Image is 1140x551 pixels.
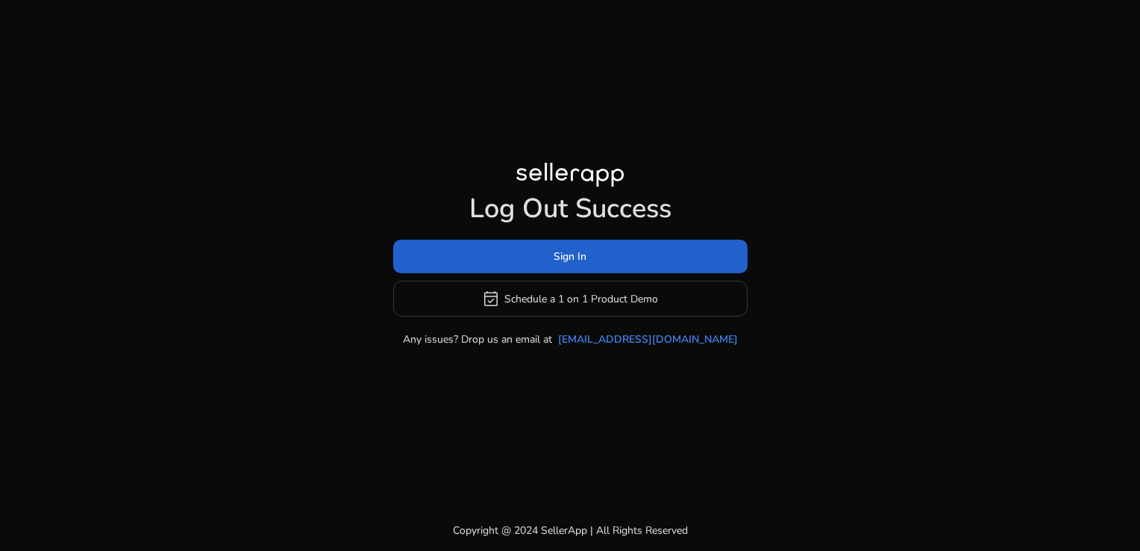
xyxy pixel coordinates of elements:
a: [EMAIL_ADDRESS][DOMAIN_NAME] [558,331,738,347]
span: event_available [482,290,500,308]
span: Sign In [554,249,586,264]
button: event_availableSchedule a 1 on 1 Product Demo [393,281,748,317]
button: Sign In [393,240,748,273]
p: Any issues? Drop us an email at [403,331,552,347]
h1: Log Out Success [393,193,748,225]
